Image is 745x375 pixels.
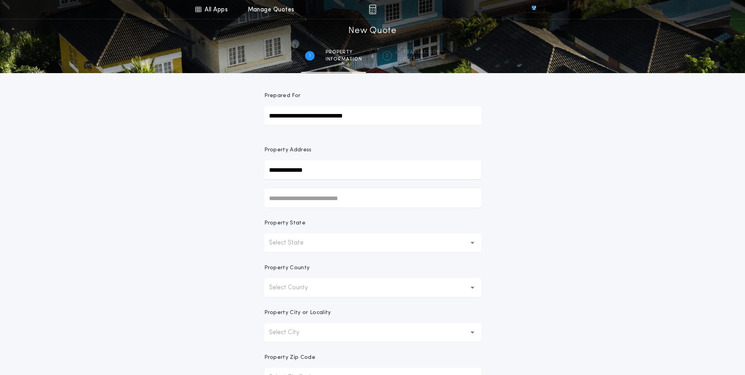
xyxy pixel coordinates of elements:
p: Property County [264,264,310,272]
span: information [326,56,362,63]
p: Select State [269,238,316,248]
p: Prepared For [264,92,301,100]
p: Property Address [264,146,481,154]
button: Select City [264,323,481,342]
h1: New Quote [348,25,396,37]
p: Property City or Locality [264,309,331,317]
span: Property [326,49,362,55]
input: Prepared For [264,106,481,125]
button: Select County [264,278,481,297]
h2: 1 [309,53,311,59]
h2: 2 [386,53,388,59]
p: Property State [264,219,306,227]
p: Property Zip Code [264,354,315,362]
p: Select County [269,283,320,292]
span: Transaction [403,49,440,55]
img: img [369,5,376,14]
img: vs-icon [517,6,550,13]
button: Select State [264,233,481,252]
p: Select City [269,328,312,337]
span: details [403,56,440,63]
